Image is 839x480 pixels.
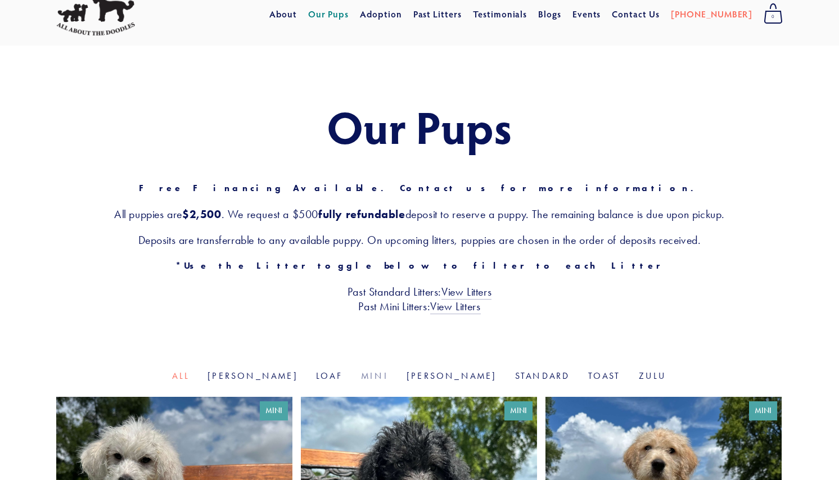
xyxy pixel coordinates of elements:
a: Our Pups [308,4,349,24]
h3: Deposits are transferrable to any available puppy. On upcoming litters, puppies are chosen in the... [56,233,783,247]
a: About [269,4,297,24]
strong: $2,500 [182,207,222,221]
a: Blogs [538,4,561,24]
h1: Our Pups [56,102,783,151]
a: Adoption [360,4,402,24]
a: Zulu [639,370,667,381]
strong: Free Financing Available. Contact us for more information. [139,183,701,193]
a: [PHONE_NUMBER] [671,4,752,24]
a: View Litters [430,300,480,314]
a: Loaf [316,370,343,381]
a: View Litters [441,285,491,300]
span: 0 [764,10,783,24]
a: Contact Us [612,4,660,24]
strong: *Use the Litter toggle below to filter to each Litter [175,260,663,271]
a: Toast [588,370,621,381]
h3: Past Standard Litters: Past Mini Litters: [56,284,783,314]
a: Testimonials [473,4,527,24]
a: All [172,370,190,381]
a: Standard [515,370,570,381]
h3: All puppies are . We request a $500 deposit to reserve a puppy. The remaining balance is due upon... [56,207,783,221]
a: Events [572,4,601,24]
a: [PERSON_NAME] [208,370,298,381]
a: Past Litters [413,8,462,20]
a: [PERSON_NAME] [407,370,497,381]
strong: fully refundable [318,207,405,221]
a: Mini [361,370,389,381]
